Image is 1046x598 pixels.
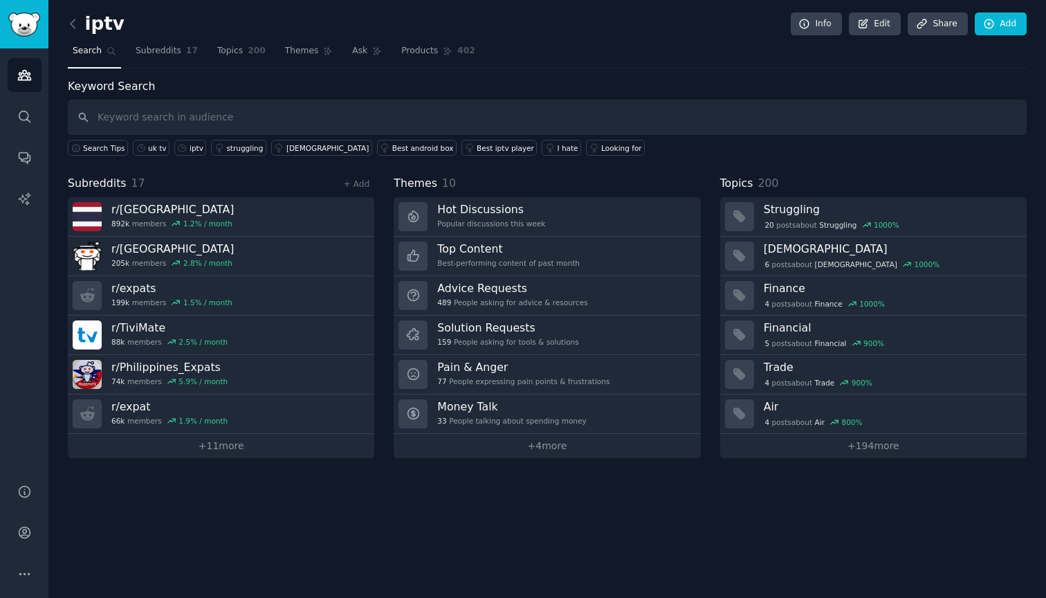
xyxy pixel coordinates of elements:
[352,45,367,57] span: Ask
[394,395,700,434] a: Money Talk33People talking about spending money
[908,12,967,36] a: Share
[111,202,234,217] h3: r/ [GEOGRAPHIC_DATA]
[437,337,451,347] span: 159
[111,258,234,268] div: members
[111,219,129,228] span: 892k
[437,377,446,386] span: 77
[68,80,155,93] label: Keyword Search
[111,320,228,335] h3: r/ TiviMate
[437,320,578,335] h3: Solution Requests
[394,237,700,276] a: Top ContentBest-performing content of past month
[68,276,374,316] a: r/expats199kmembers1.5% / month
[111,416,125,426] span: 66k
[73,320,102,350] img: TiviMate
[975,12,1027,36] a: Add
[68,175,127,192] span: Subreddits
[437,298,587,307] div: People asking for advice & resources
[111,337,125,347] span: 88k
[764,360,1017,374] h3: Trade
[68,140,128,156] button: Search Tips
[442,176,456,190] span: 10
[720,395,1027,434] a: Air4postsaboutAir800%
[178,337,228,347] div: 2.5 % / month
[394,276,700,316] a: Advice Requests489People asking for advice & resources
[111,298,129,307] span: 199k
[859,299,885,309] div: 1000 %
[174,140,206,156] a: iptv
[720,276,1027,316] a: Finance4postsaboutFinance1000%
[849,12,901,36] a: Edit
[764,417,769,427] span: 4
[401,45,438,57] span: Products
[343,179,369,189] a: + Add
[764,298,886,310] div: post s about
[392,143,454,153] div: Best android box
[791,12,842,36] a: Info
[133,140,169,156] a: uk tv
[68,434,374,458] a: +11more
[111,242,234,256] h3: r/ [GEOGRAPHIC_DATA]
[394,316,700,355] a: Solution Requests159People asking for tools & solutions
[136,45,181,57] span: Subreddits
[557,143,578,153] div: I hate
[542,140,581,156] a: I hate
[461,140,537,156] a: Best iptv player
[764,320,1017,335] h3: Financial
[863,338,884,348] div: 900 %
[226,143,263,153] div: struggling
[131,40,203,69] a: Subreddits17
[437,298,451,307] span: 489
[764,299,769,309] span: 4
[111,416,228,426] div: members
[764,260,769,269] span: 6
[764,258,941,271] div: post s about
[764,377,874,389] div: post s about
[111,258,129,268] span: 205k
[183,219,232,228] div: 1.2 % / month
[437,242,580,256] h3: Top Content
[764,378,769,388] span: 4
[852,378,872,388] div: 900 %
[394,434,700,458] a: +4more
[68,100,1027,135] input: Keyword search in audience
[111,219,234,228] div: members
[437,416,586,426] div: People talking about spending money
[68,13,125,35] h2: iptv
[280,40,338,69] a: Themes
[764,219,901,231] div: post s about
[178,377,228,386] div: 5.9 % / month
[111,360,228,374] h3: r/ Philippines_Expats
[764,416,864,428] div: post s about
[68,355,374,395] a: r/Philippines_Expats74kmembers5.9% / month
[437,377,609,386] div: People expressing pain points & frustrations
[437,416,446,426] span: 33
[586,140,645,156] a: Looking for
[815,417,825,427] span: Air
[437,337,578,347] div: People asking for tools & solutions
[68,316,374,355] a: r/TiviMate88kmembers2.5% / month
[131,176,145,190] span: 17
[437,219,545,228] div: Popular discussions this week
[394,175,437,192] span: Themes
[819,220,856,230] span: Struggling
[764,337,886,350] div: post s about
[73,45,102,57] span: Search
[720,434,1027,458] a: +194more
[437,281,587,296] h3: Advice Requests
[720,197,1027,237] a: Struggling20postsaboutStruggling1000%
[914,260,939,269] div: 1000 %
[874,220,899,230] div: 1000 %
[271,140,372,156] a: [DEMOGRAPHIC_DATA]
[68,395,374,434] a: r/expat66kmembers1.9% / month
[286,143,369,153] div: [DEMOGRAPHIC_DATA]
[764,220,773,230] span: 20
[148,143,166,153] div: uk tv
[183,298,232,307] div: 1.5 % / month
[764,399,1017,414] h3: Air
[764,281,1017,296] h3: Finance
[815,378,835,388] span: Trade
[178,416,228,426] div: 1.9 % / month
[815,338,847,348] span: Financial
[394,197,700,237] a: Hot DiscussionsPopular discussions this week
[111,281,232,296] h3: r/ expats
